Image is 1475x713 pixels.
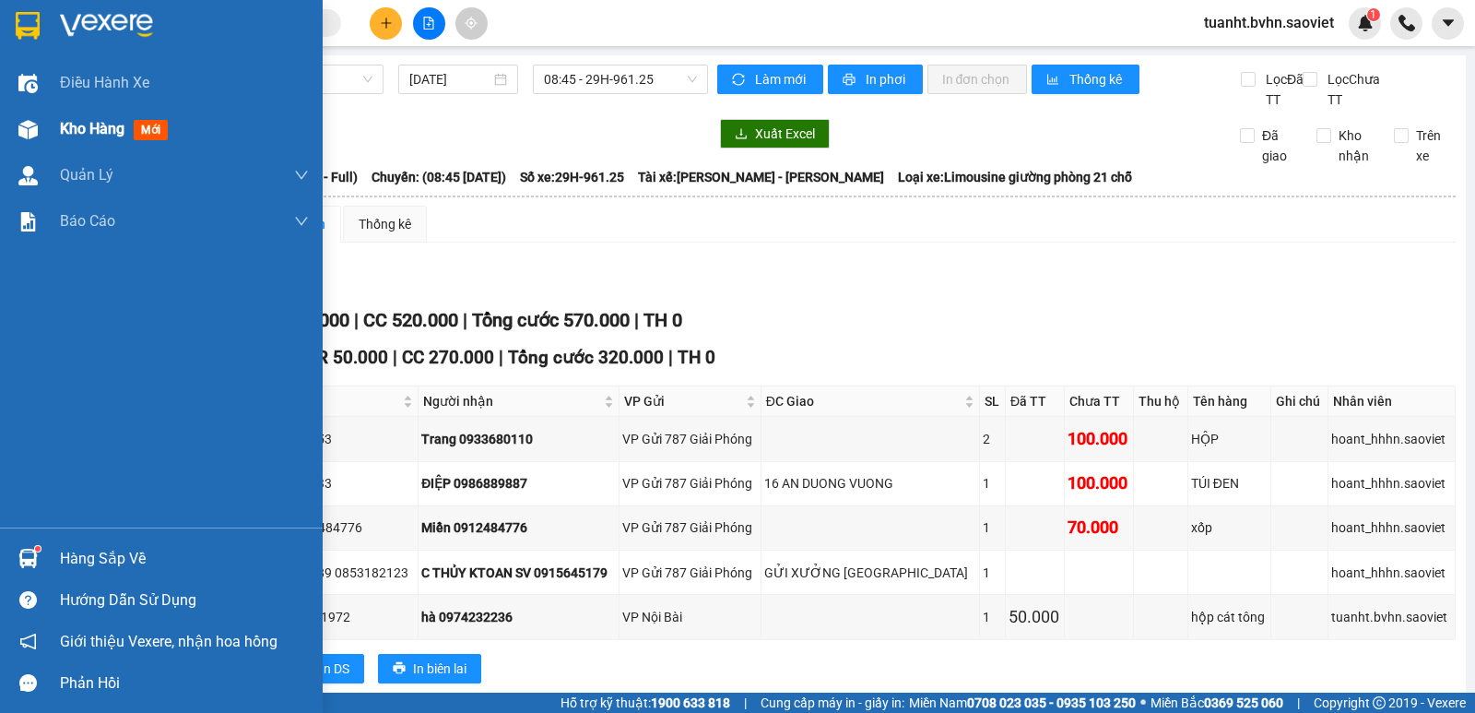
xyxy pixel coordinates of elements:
td: VP Gửi 787 Giải Phóng [619,551,761,595]
button: downloadXuất Excel [720,119,830,149]
div: ĐIỆP 0986889887 [421,473,615,493]
span: Cung cấp máy in - giấy in: [761,693,904,713]
img: solution-icon [18,212,38,232]
div: 2 [983,429,1002,449]
span: Số xe: 29H-961.25 [520,167,624,187]
span: 1 [1370,8,1376,21]
span: Lọc Đã TT [1258,69,1306,110]
span: bar-chart [1046,73,1062,88]
th: Tên hàng [1188,386,1272,417]
button: file-add [413,7,445,40]
img: warehouse-icon [18,74,38,93]
span: ⚪️ [1140,699,1146,707]
span: Tổng cước 320.000 [508,347,664,368]
span: VP Gửi [624,391,742,411]
div: xốp [1191,517,1268,538]
button: printerIn biên lai [378,654,481,683]
th: SL [980,386,1006,417]
span: | [354,309,359,331]
span: CC 270.000 [402,347,494,368]
th: Thu hộ [1134,386,1187,417]
span: Thống kê [1069,69,1125,89]
span: Lọc Chưa TT [1320,69,1395,110]
button: printerIn DS [285,654,364,683]
span: TH 0 [643,309,682,331]
span: 08:45 - 29H-961.25 [544,65,696,93]
div: 1 [983,607,1002,627]
span: | [499,347,503,368]
div: VP Nội Bài [622,607,758,627]
strong: 0708 023 035 - 0935 103 250 [967,695,1136,710]
strong: 0369 525 060 [1204,695,1283,710]
button: caret-down [1432,7,1464,40]
span: Đã giao [1255,125,1303,166]
div: Trang 0933680110 [421,429,615,449]
span: question-circle [19,591,37,609]
span: printer [393,661,406,676]
div: 50.000 [1009,604,1062,630]
span: file-add [422,17,435,30]
td: VP Gửi 787 Giải Phóng [619,462,761,506]
span: notification [19,633,37,650]
span: CR 50.000 [306,347,388,368]
sup: 1 [35,546,41,552]
div: hà 0974232236 [421,607,615,627]
div: 0389043333 [258,473,415,493]
span: Người nhận [423,391,599,411]
img: warehouse-icon [18,549,38,568]
div: HỘP [1191,429,1268,449]
div: 70.000 [1068,515,1130,541]
button: aim [455,7,488,40]
span: down [294,214,309,229]
div: Hàng sắp về [60,545,309,573]
div: C Hoa vp789 0853182123 [258,563,415,583]
th: Đã TT [1006,386,1066,417]
div: 1 [983,563,1002,583]
span: printer [843,73,858,88]
span: Quản Lý [60,163,113,186]
span: Xuất Excel [755,124,815,144]
div: VP Gửi 787 Giải Phóng [622,473,758,493]
span: Miền Nam [909,693,1136,713]
span: Tổng cước 570.000 [472,309,630,331]
span: Báo cáo [60,209,115,232]
input: 13/10/2025 [409,69,491,89]
div: GỬI XƯỞNG [GEOGRAPHIC_DATA] [764,563,976,583]
strong: 1900 633 818 [651,695,730,710]
button: plus [370,7,402,40]
div: Phản hồi [60,670,309,697]
div: VP Gửi 787 Giải Phóng [622,563,758,583]
div: hoant_hhhn.saoviet [1331,563,1452,583]
div: Miền 0912484776 [421,517,615,538]
button: syncLàm mới [717,65,823,94]
span: In DS [320,659,349,679]
span: Hỗ trợ kỹ thuật: [560,693,730,713]
span: | [668,347,673,368]
span: mới [134,120,168,140]
span: caret-down [1440,15,1457,31]
div: 1 [983,473,1002,493]
td: VP Gửi 787 Giải Phóng [619,506,761,551]
img: icon-new-feature [1357,15,1374,31]
button: printerIn phơi [828,65,923,94]
div: VP Gửi 787 Giải Phóng [622,517,758,538]
th: Ghi chú [1271,386,1327,417]
div: KT 0984981972 [258,607,415,627]
div: hoant_hhhn.saoviet [1331,517,1452,538]
div: TÚI ĐEN [1191,473,1268,493]
th: Chưa TT [1065,386,1134,417]
span: | [393,347,397,368]
td: VP Gửi 787 Giải Phóng [619,417,761,461]
sup: 1 [1367,8,1380,21]
span: Làm mới [755,69,808,89]
img: warehouse-icon [18,120,38,139]
div: 16 AN DUONG VUONG [764,473,976,493]
span: down [294,168,309,183]
span: Người gửi [260,391,399,411]
img: phone-icon [1398,15,1415,31]
div: Thống kê [359,214,411,234]
button: In đơn chọn [927,65,1028,94]
span: message [19,674,37,692]
img: warehouse-icon [18,166,38,185]
div: C THỦY KTOAN SV 0915645179 [421,563,615,583]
